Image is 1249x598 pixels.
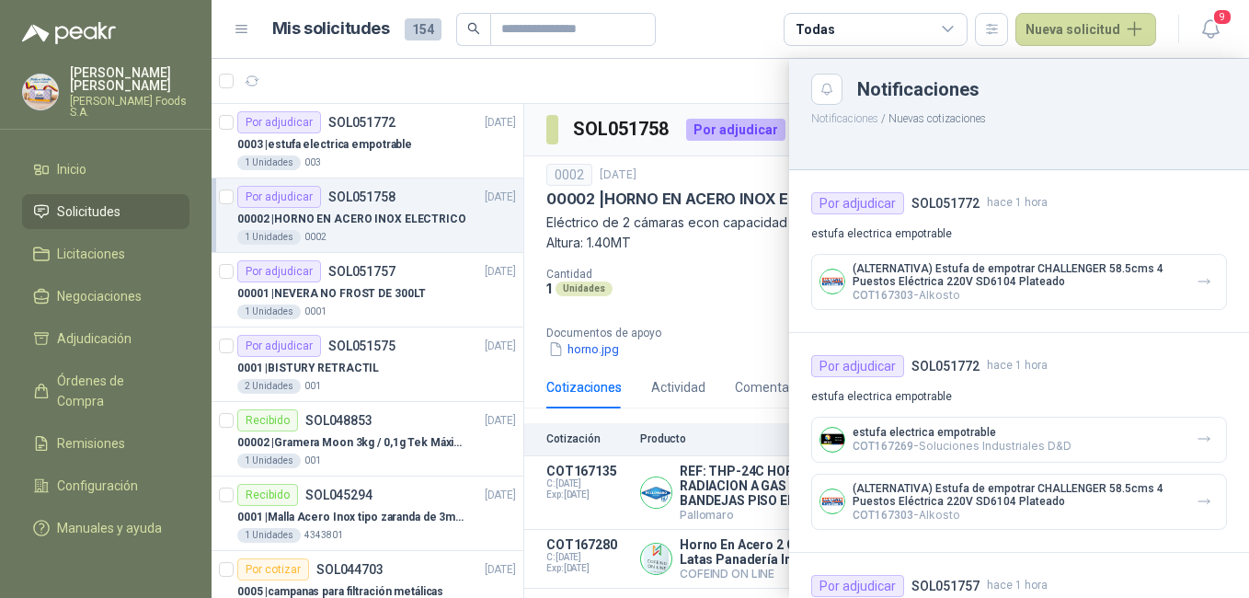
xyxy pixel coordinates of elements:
[853,482,1182,508] p: (ALTERNATIVA) Estufa de empotrar CHALLENGER 58.5cms 4 Puestos Eléctrica 220V SD6104 Plateado
[1212,8,1232,26] span: 9
[57,328,132,349] span: Adjudicación
[853,289,913,302] span: COT167303
[853,439,1071,453] p: - Soluciones Industriales D&D
[820,270,844,293] img: Company Logo
[811,112,878,125] button: Notificaciones
[853,440,913,453] span: COT167269
[22,321,189,356] a: Adjudicación
[57,518,162,538] span: Manuales y ayuda
[22,236,189,271] a: Licitaciones
[811,355,904,377] div: Por adjudicar
[22,363,189,419] a: Órdenes de Compra
[22,194,189,229] a: Solicitudes
[57,433,125,454] span: Remisiones
[57,476,138,496] span: Configuración
[467,22,480,35] span: search
[853,509,913,522] span: COT167303
[57,201,120,222] span: Solicitudes
[57,371,172,411] span: Órdenes de Compra
[987,577,1048,594] span: hace 1 hora
[22,279,189,314] a: Negociaciones
[853,262,1182,288] p: (ALTERNATIVA) Estufa de empotrar CHALLENGER 58.5cms 4 Puestos Eléctrica 220V SD6104 Plateado
[70,96,189,118] p: [PERSON_NAME] Foods S.A.
[1194,13,1227,46] button: 9
[22,426,189,461] a: Remisiones
[853,288,1182,302] p: - Alkosto
[857,80,1227,98] div: Notificaciones
[70,66,189,92] p: [PERSON_NAME] [PERSON_NAME]
[811,388,1227,406] p: estufa electrica empotrable
[987,357,1048,374] span: hace 1 hora
[1015,13,1156,46] button: Nueva solicitud
[22,152,189,187] a: Inicio
[911,576,980,596] h4: SOL051757
[789,105,1249,128] p: / Nuevas cotizaciones
[23,75,58,109] img: Company Logo
[57,244,125,264] span: Licitaciones
[911,356,980,376] h4: SOL051772
[57,159,86,179] span: Inicio
[911,193,980,213] h4: SOL051772
[22,468,189,503] a: Configuración
[405,18,441,40] span: 154
[853,508,1182,522] p: - Alkosto
[853,426,1071,439] p: estufa electrica empotrable
[272,16,390,42] h1: Mis solicitudes
[22,511,189,546] a: Manuales y ayuda
[796,19,834,40] div: Todas
[820,489,844,513] img: Company Logo
[57,286,142,306] span: Negociaciones
[811,225,1227,243] p: estufa electrica empotrable
[22,22,116,44] img: Logo peakr
[811,74,842,105] button: Close
[820,428,844,452] img: Company Logo
[811,192,904,214] div: Por adjudicar
[811,575,904,597] div: Por adjudicar
[987,194,1048,212] span: hace 1 hora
